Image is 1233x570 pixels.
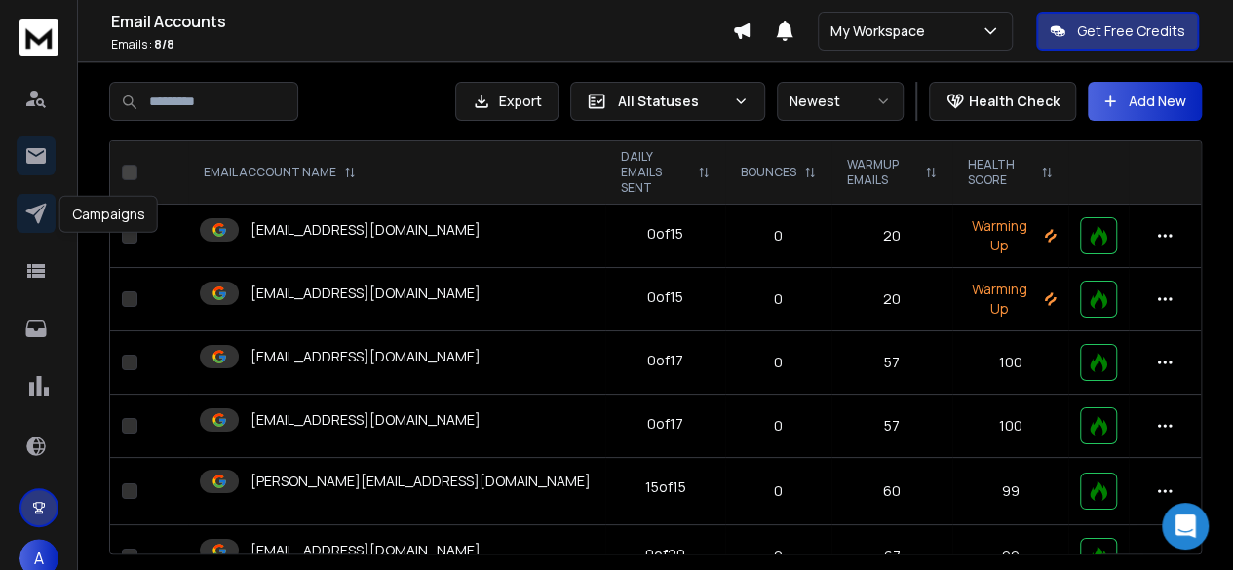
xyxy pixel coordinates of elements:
[737,547,820,566] p: 0
[929,82,1076,121] button: Health Check
[831,205,951,268] td: 20
[741,165,796,180] p: BOUNCES
[645,545,685,564] div: 0 of 20
[647,414,683,434] div: 0 of 17
[737,416,820,436] p: 0
[250,220,481,240] p: [EMAIL_ADDRESS][DOMAIN_NAME]
[737,481,820,501] p: 0
[737,226,820,246] p: 0
[1036,12,1199,51] button: Get Free Credits
[59,196,158,233] div: Campaigns
[1088,82,1202,121] button: Add New
[250,347,481,366] p: [EMAIL_ADDRESS][DOMAIN_NAME]
[777,82,904,121] button: Newest
[831,395,951,458] td: 57
[19,19,58,56] img: logo
[1162,503,1209,550] div: Open Intercom Messenger
[204,165,356,180] div: EMAIL ACCOUNT NAME
[969,92,1060,111] p: Health Check
[831,331,951,395] td: 57
[250,472,591,491] p: [PERSON_NAME][EMAIL_ADDRESS][DOMAIN_NAME]
[847,157,916,188] p: WARMUP EMAILS
[111,10,732,33] h1: Email Accounts
[952,458,1068,525] td: 99
[952,331,1068,395] td: 100
[111,37,732,53] p: Emails :
[831,458,951,525] td: 60
[1077,21,1185,41] p: Get Free Credits
[250,541,481,560] p: [EMAIL_ADDRESS][DOMAIN_NAME]
[645,477,686,497] div: 15 of 15
[647,224,683,244] div: 0 of 15
[647,351,683,370] div: 0 of 17
[830,21,933,41] p: My Workspace
[621,149,690,196] p: DAILY EMAILS SENT
[964,280,1057,319] p: Warming Up
[154,36,174,53] span: 8 / 8
[737,289,820,309] p: 0
[647,287,683,307] div: 0 of 15
[964,216,1057,255] p: Warming Up
[737,353,820,372] p: 0
[831,268,951,331] td: 20
[968,157,1033,188] p: HEALTH SCORE
[618,92,725,111] p: All Statuses
[250,284,481,303] p: [EMAIL_ADDRESS][DOMAIN_NAME]
[455,82,559,121] button: Export
[952,395,1068,458] td: 100
[250,410,481,430] p: [EMAIL_ADDRESS][DOMAIN_NAME]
